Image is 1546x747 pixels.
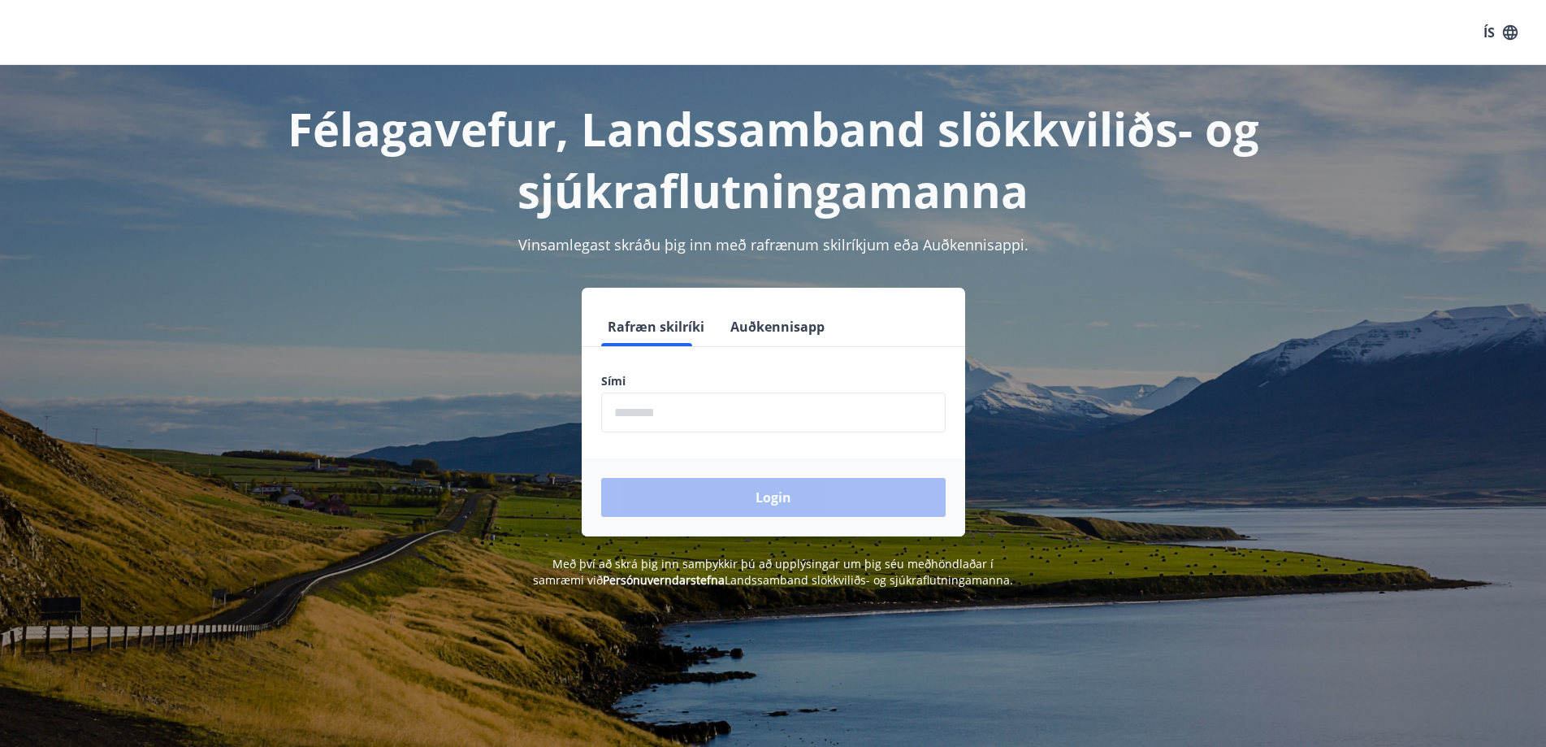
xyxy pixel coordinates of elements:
[208,98,1339,221] h1: Félagavefur, Landssamband slökkviliðs- og sjúkraflutningamanna
[533,556,1013,588] span: Með því að skrá þig inn samþykkir þú að upplýsingar um þig séu meðhöndlaðar í samræmi við Landssa...
[724,307,831,346] button: Auðkennisapp
[518,235,1029,254] span: Vinsamlegast skráðu þig inn með rafrænum skilríkjum eða Auðkennisappi.
[601,373,946,389] label: Sími
[1475,18,1527,47] button: ÍS
[601,307,711,346] button: Rafræn skilríki
[603,572,725,588] a: Persónuverndarstefna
